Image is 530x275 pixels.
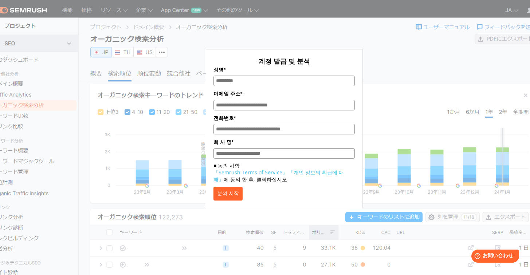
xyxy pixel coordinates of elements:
font: 분석 시작 [217,190,239,196]
font: 계정 발급 및 분석 [259,57,310,65]
button: 분석 시작 [213,187,243,201]
font: ■ 동의 사항 [213,162,240,169]
font: 이메일 주소* [213,91,242,97]
iframe: Help widget launcher [465,247,522,267]
a: 「개인 정보의 취급에 대해」 [213,169,344,183]
a: 「Semrush Terms of Service」 [213,169,287,176]
font: 에 동의 한 후, 클릭하십시오 [224,176,287,183]
font: 전화번호* [213,115,236,121]
font: 회 사 명* [213,139,233,145]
